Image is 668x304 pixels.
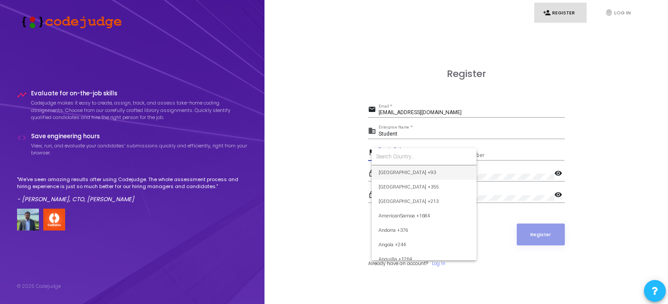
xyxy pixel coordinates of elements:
[379,238,470,252] span: Angola +244
[379,252,470,266] span: Anguilla +1264
[379,223,470,238] span: Andorra +376
[379,180,470,194] span: [GEOGRAPHIC_DATA] +355
[379,194,470,209] span: [GEOGRAPHIC_DATA] +213
[376,153,472,161] input: Search Country...
[379,165,470,180] span: [GEOGRAPHIC_DATA] +93
[379,209,470,223] span: AmericanSamoa +1684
